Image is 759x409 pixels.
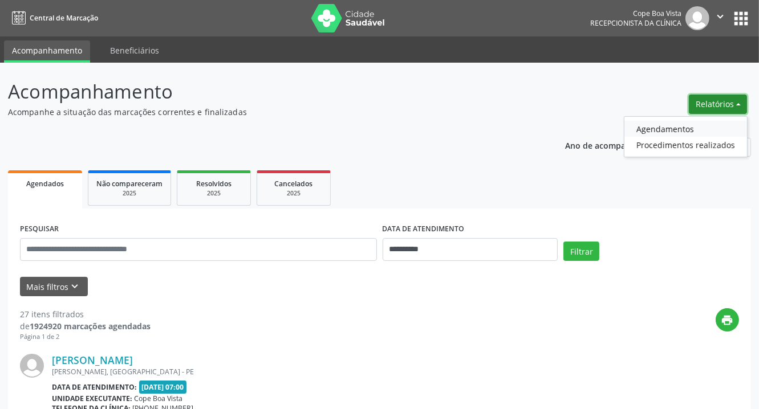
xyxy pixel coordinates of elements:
[8,106,528,118] p: Acompanhe a situação das marcações correntes e finalizadas
[20,220,59,238] label: PESQUISAR
[20,320,151,332] div: de
[30,13,98,23] span: Central de Marcação
[8,77,528,106] p: Acompanhamento
[689,95,747,114] button: Relatórios
[69,280,82,293] i: keyboard_arrow_down
[96,179,163,189] span: Não compareceram
[185,189,242,198] div: 2025
[96,189,163,198] div: 2025
[624,137,747,153] a: Procedimentos realizados
[52,367,568,377] div: [PERSON_NAME], [GEOGRAPHIC_DATA] - PE
[383,220,465,238] label: DATA DE ATENDIMENTO
[52,382,137,392] b: Data de atendimento:
[265,189,322,198] div: 2025
[102,40,167,60] a: Beneficiários
[275,179,313,189] span: Cancelados
[20,308,151,320] div: 27 itens filtrados
[714,10,726,23] i: 
[52,354,133,366] a: [PERSON_NAME]
[196,179,232,189] span: Resolvidos
[590,18,681,28] span: Recepcionista da clínica
[20,332,151,342] div: Página 1 de 2
[30,321,151,332] strong: 1924920 marcações agendadas
[721,314,734,326] i: print
[624,121,747,137] a: Agendamentos
[685,6,709,30] img: img
[624,116,748,157] ul: Relatórios
[20,354,44,378] img: img
[139,381,187,394] span: [DATE] 07:00
[20,277,88,297] button: Mais filtroskeyboard_arrow_down
[563,242,599,261] button: Filtrar
[135,394,183,403] span: Cope Boa Vista
[52,394,132,403] b: Unidade executante:
[565,138,666,152] p: Ano de acompanhamento
[716,308,739,332] button: print
[8,9,98,27] a: Central de Marcação
[590,9,681,18] div: Cope Boa Vista
[4,40,90,63] a: Acompanhamento
[709,6,731,30] button: 
[26,179,64,189] span: Agendados
[731,9,751,28] button: apps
